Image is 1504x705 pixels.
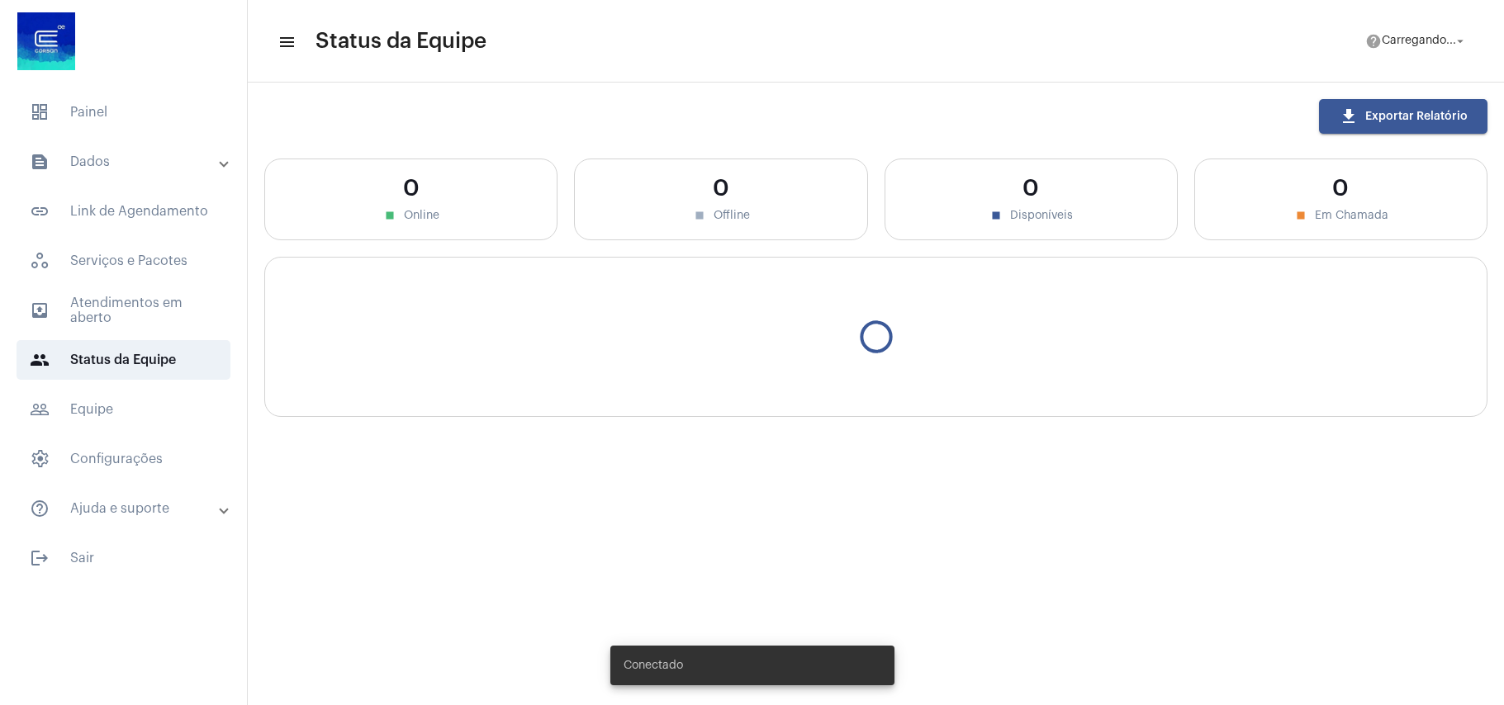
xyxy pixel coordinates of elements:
[1339,106,1359,126] mat-icon: download
[1212,176,1470,201] div: 0
[30,152,50,172] mat-icon: sidenav icon
[17,340,230,380] span: Status da Equipe
[282,176,540,201] div: 0
[17,390,230,429] span: Equipe
[1293,208,1308,223] mat-icon: stop
[17,92,230,132] span: Painel
[30,499,221,518] mat-panel-title: Ajuda e suporte
[591,176,850,201] div: 0
[13,8,79,74] img: d4669ae0-8c07-2337-4f67-34b0df7f5ae4.jpeg
[10,489,247,528] mat-expansion-panel-header: sidenav iconAjuda e suporte
[17,538,230,578] span: Sair
[17,192,230,231] span: Link de Agendamento
[1339,111,1468,122] span: Exportar Relatório
[1355,25,1478,58] button: Carregando...
[30,499,50,518] mat-icon: sidenav icon
[316,28,486,54] span: Status da Equipe
[30,548,50,568] mat-icon: sidenav icon
[624,657,683,674] span: Conectado
[30,152,221,172] mat-panel-title: Dados
[17,439,230,479] span: Configurações
[30,350,50,370] mat-icon: sidenav icon
[1365,33,1382,50] mat-icon: help
[17,291,230,330] span: Atendimentos em aberto
[30,400,50,419] mat-icon: sidenav icon
[989,208,1003,223] mat-icon: stop
[17,241,230,281] span: Serviços e Pacotes
[692,208,707,223] mat-icon: stop
[30,449,50,469] span: sidenav icon
[902,208,1160,223] div: Disponíveis
[30,201,50,221] mat-icon: sidenav icon
[30,300,50,320] mat-icon: sidenav icon
[902,176,1160,201] div: 0
[1212,208,1470,223] div: Em Chamada
[10,142,247,182] mat-expansion-panel-header: sidenav iconDados
[30,251,50,271] span: sidenav icon
[30,102,50,122] span: sidenav icon
[1453,34,1468,49] mat-icon: arrow_drop_down
[1382,35,1456,47] span: Carregando...
[1319,99,1487,134] button: Exportar Relatório
[282,208,540,223] div: Online
[382,208,397,223] mat-icon: stop
[591,208,850,223] div: Offline
[278,32,294,52] mat-icon: sidenav icon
